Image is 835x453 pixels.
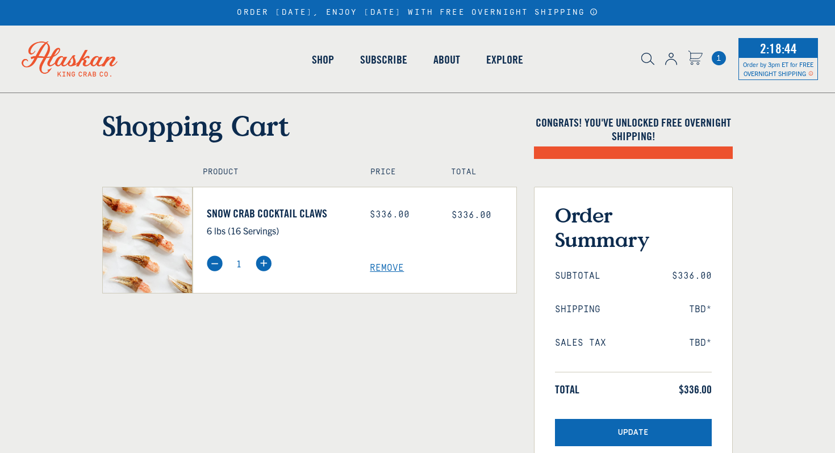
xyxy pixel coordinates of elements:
a: About [420,27,473,92]
h4: Congrats! You've unlocked FREE OVERNIGHT SHIPPING! [534,116,733,143]
a: Shop [299,27,347,92]
a: Explore [473,27,536,92]
img: Snow Crab Cocktail Claws - 6 lbs (16 Servings) [103,187,192,293]
span: Update [618,428,649,438]
span: 1 [712,51,726,65]
span: Shipping [555,304,600,315]
span: Total [555,383,579,396]
a: Snow Crab Cocktail Claws [207,207,353,220]
span: Subtotal [555,271,600,282]
img: account [665,53,677,65]
button: Update [555,419,712,447]
a: Subscribe [347,27,420,92]
div: $336.00 [370,209,435,220]
span: Order by 3pm ET for FREE OVERNIGHT SHIPPING [743,60,813,77]
span: $336.00 [452,210,491,220]
span: $336.00 [672,271,712,282]
a: Cart [712,51,726,65]
img: plus [256,255,272,271]
p: 6 lbs (16 Servings) [207,223,353,238]
h1: Shopping Cart [102,109,517,142]
h4: Total [451,167,507,177]
img: search [641,53,654,65]
h4: Price [370,167,426,177]
span: 2:18:44 [757,37,800,60]
a: Remove [370,263,516,274]
span: Sales Tax [555,338,606,349]
span: Shipping Notice Icon [808,69,813,77]
img: Alaskan King Crab Co. logo [6,26,133,93]
div: ORDER [DATE], ENJOY [DATE] WITH FREE OVERNIGHT SHIPPING [237,8,598,18]
a: Announcement Bar Modal [590,8,598,16]
a: Cart [688,51,703,67]
h4: Product [203,167,346,177]
span: $336.00 [679,383,712,396]
img: minus [207,255,223,271]
h3: Order Summary [555,203,712,251]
